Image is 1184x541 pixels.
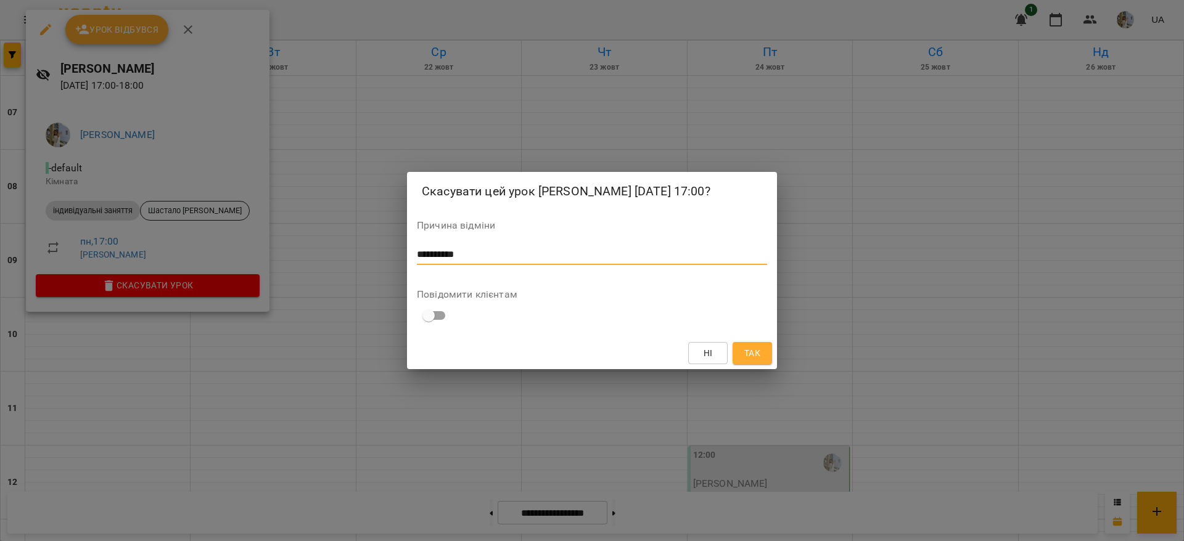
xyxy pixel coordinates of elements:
[417,221,767,230] label: Причина відміни
[688,342,728,364] button: Ні
[417,290,767,299] label: Повідомити клієнтам
[733,342,772,364] button: Так
[744,346,760,360] span: Так
[422,182,762,201] h2: Скасувати цей урок [PERSON_NAME] [DATE] 17:00?
[704,346,713,360] span: Ні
